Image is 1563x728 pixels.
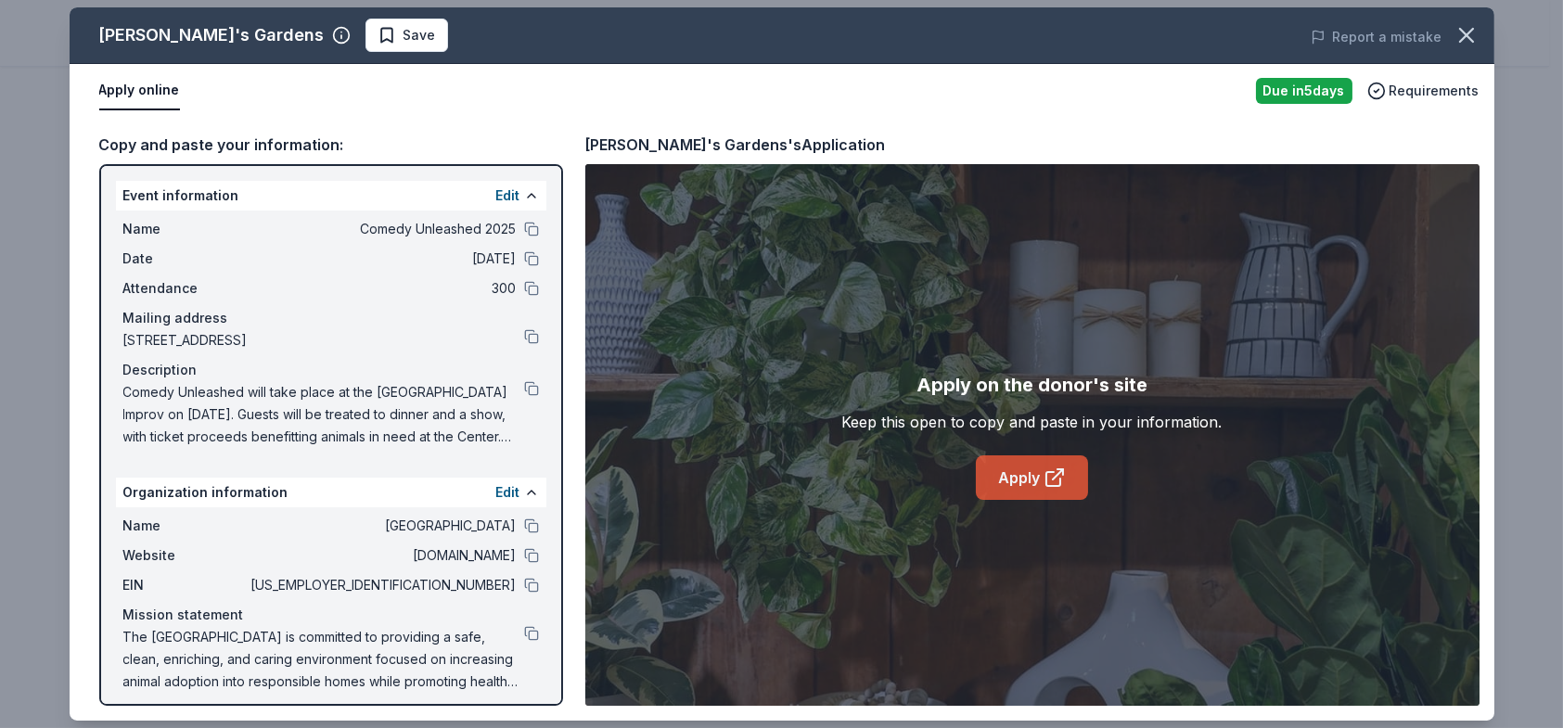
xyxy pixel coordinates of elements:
[123,248,248,270] span: Date
[123,574,248,596] span: EIN
[123,544,248,567] span: Website
[248,515,517,537] span: [GEOGRAPHIC_DATA]
[116,181,546,211] div: Event information
[123,359,539,381] div: Description
[1367,80,1480,102] button: Requirements
[248,544,517,567] span: [DOMAIN_NAME]
[976,455,1088,500] a: Apply
[99,133,563,157] div: Copy and paste your information:
[496,481,520,504] button: Edit
[585,133,886,157] div: [PERSON_NAME]'s Gardens's Application
[248,277,517,300] span: 300
[1256,78,1352,104] div: Due in 5 days
[123,307,539,329] div: Mailing address
[123,381,524,448] span: Comedy Unleashed will take place at the [GEOGRAPHIC_DATA] Improv on [DATE]. Guests will be treate...
[123,626,524,693] span: The [GEOGRAPHIC_DATA] is committed to providing a safe, clean, enriching, and caring environment ...
[123,218,248,240] span: Name
[248,574,517,596] span: [US_EMPLOYER_IDENTIFICATION_NUMBER]
[116,478,546,507] div: Organization information
[99,71,180,110] button: Apply online
[123,277,248,300] span: Attendance
[123,515,248,537] span: Name
[842,411,1223,433] div: Keep this open to copy and paste in your information.
[1311,26,1442,48] button: Report a mistake
[248,248,517,270] span: [DATE]
[496,185,520,207] button: Edit
[365,19,448,52] button: Save
[1390,80,1480,102] span: Requirements
[123,329,524,351] span: [STREET_ADDRESS]
[404,24,436,46] span: Save
[99,20,325,50] div: [PERSON_NAME]'s Gardens
[916,370,1147,400] div: Apply on the donor's site
[123,604,539,626] div: Mission statement
[248,218,517,240] span: Comedy Unleashed 2025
